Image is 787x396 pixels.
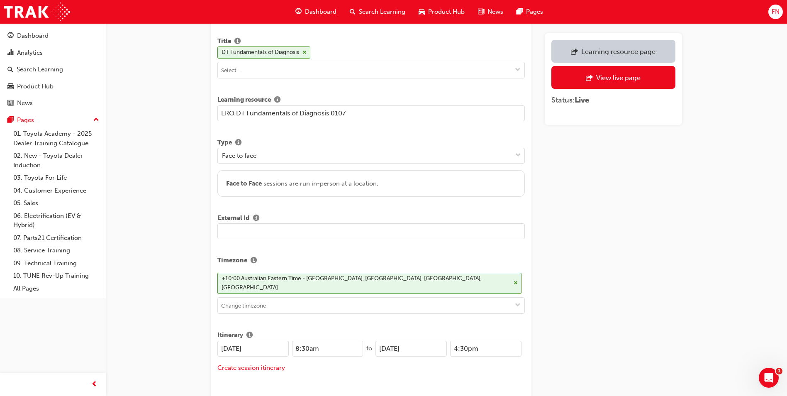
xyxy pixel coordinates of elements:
a: 03. Toyota For Life [10,171,102,184]
span: info-icon [234,38,241,46]
a: pages-iconPages [510,3,550,20]
input: Change timezone [218,298,524,313]
a: Product Hub [3,79,102,94]
a: 06. Electrification (EV & Hybrid) [10,210,102,232]
span: Pages [526,7,543,17]
a: 01. Toyota Academy - 2025 Dealer Training Catalogue [10,127,102,149]
button: Show info [243,330,256,341]
input: Select... [218,62,524,78]
a: Dashboard [3,28,102,44]
button: DashboardAnalyticsSearch LearningProduct HubNews [3,27,102,112]
span: Itinerary [217,330,243,341]
input: HH:MM am [450,341,521,357]
button: Show info [271,95,284,105]
button: Show info [247,256,260,266]
span: guage-icon [7,32,14,40]
span: info-icon [246,332,253,340]
span: news-icon [478,7,484,17]
div: Dashboard [17,31,49,41]
span: Face to Face [226,180,262,187]
span: search-icon [7,66,13,73]
div: Search Learning [17,65,63,74]
button: toggle menu [511,62,524,78]
span: info-icon [235,139,241,147]
span: Search Learning [359,7,405,17]
a: Search Learning [3,62,102,77]
a: 07. Parts21 Certification [10,232,102,244]
a: news-iconNews [471,3,510,20]
div: DT Fundamentals of Diagnosis [222,48,299,57]
span: pages-icon [7,117,14,124]
a: guage-iconDashboard [289,3,343,20]
span: info-icon [274,97,280,104]
span: outbound-icon [586,74,593,83]
span: Timezone [217,256,247,266]
span: cross-icon [302,50,307,55]
span: External Id [217,213,250,224]
span: Dashboard [305,7,336,17]
a: 10. TUNE Rev-Up Training [10,269,102,282]
span: FN [772,7,780,17]
div: News [17,98,33,108]
span: Learning resource [217,95,271,105]
span: down-icon [515,302,521,309]
span: search-icon [350,7,356,17]
span: News [487,7,503,17]
span: pages-icon [517,7,523,17]
a: View live page [551,66,675,89]
div: sessions are run in-person at a location. [226,179,517,188]
div: +10:00 Australian Eastern Time - [GEOGRAPHIC_DATA], [GEOGRAPHIC_DATA], [GEOGRAPHIC_DATA], [GEOGRA... [222,274,510,293]
img: Trak [4,2,70,21]
div: Status: [551,95,675,105]
input: HH:MM am [292,341,363,357]
span: Type [217,138,232,148]
a: search-iconSearch Learning [343,3,412,20]
span: info-icon [253,215,259,222]
button: Show info [232,138,245,148]
span: chart-icon [7,49,14,57]
a: 04. Customer Experience [10,184,102,197]
span: info-icon [251,257,257,265]
span: cross-icon [514,281,518,286]
span: outbound-icon [571,48,578,56]
span: Product Hub [428,7,465,17]
span: prev-icon [91,379,97,390]
span: Live [575,95,589,105]
span: down-icon [515,67,521,74]
span: news-icon [7,100,14,107]
span: 1 [776,368,782,374]
a: 09. Technical Training [10,257,102,270]
a: car-iconProduct Hub [412,3,471,20]
a: Learning resource page [551,40,675,63]
div: Pages [17,115,34,125]
a: News [3,95,102,111]
button: toggle menu [511,298,524,313]
a: 05. Sales [10,197,102,210]
span: down-icon [515,150,521,161]
span: Title [217,37,231,47]
button: Pages [3,112,102,128]
a: All Pages [10,282,102,295]
span: guage-icon [295,7,302,17]
a: Analytics [3,45,102,61]
div: Analytics [17,48,43,58]
div: Learning resource page [581,47,655,56]
span: up-icon [93,115,99,125]
span: car-icon [7,83,14,90]
button: Show info [250,213,263,224]
button: FN [768,5,783,19]
input: DD/MM/YYYY [217,341,289,357]
input: DD/MM/YYYY [375,341,447,357]
button: Create session itinerary [217,363,285,373]
a: 02. New - Toyota Dealer Induction [10,149,102,171]
iframe: Intercom live chat [759,368,779,388]
a: 08. Service Training [10,244,102,257]
div: View live page [596,73,641,82]
div: Product Hub [17,82,54,91]
span: car-icon [419,7,425,17]
button: Show info [231,37,244,47]
div: Face to face [222,151,256,161]
div: to [363,344,375,353]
